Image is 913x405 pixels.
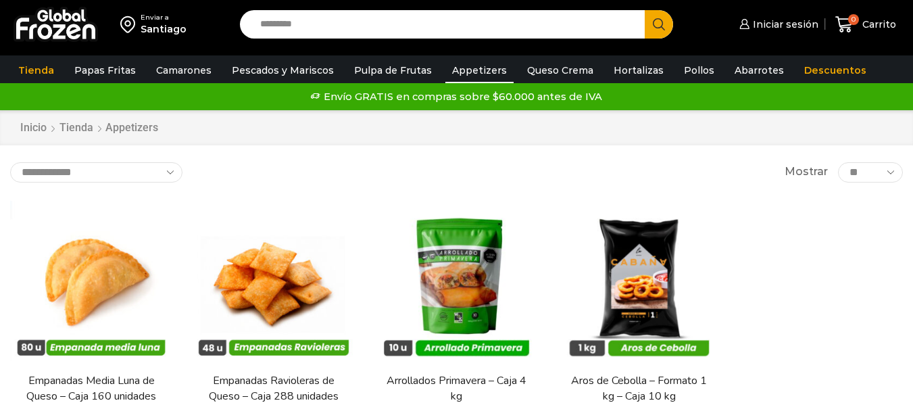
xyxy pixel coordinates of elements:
a: Iniciar sesión [736,11,818,38]
a: Abarrotes [728,57,791,83]
button: Search button [645,10,673,39]
a: Aros de Cebolla – Formato 1 kg – Caja 10 kg [566,373,712,404]
a: Papas Fritas [68,57,143,83]
span: Iniciar sesión [749,18,818,31]
img: address-field-icon.svg [120,13,141,36]
a: Empanadas Media Luna de Queso – Caja 160 unidades [18,373,164,404]
a: Tienda [11,57,61,83]
a: Arrollados Primavera – Caja 4 kg [383,373,529,404]
a: Hortalizas [607,57,670,83]
div: Enviar a [141,13,187,22]
a: Pollos [677,57,721,83]
a: Pulpa de Frutas [347,57,439,83]
a: Pescados y Mariscos [225,57,341,83]
span: Carrito [859,18,896,31]
span: Mostrar [785,164,828,180]
h1: Appetizers [105,121,158,134]
a: Queso Crema [520,57,600,83]
a: Camarones [149,57,218,83]
a: 0 Carrito [832,9,899,41]
span: 0 [848,14,859,25]
a: Inicio [20,120,47,136]
a: Empanadas Ravioleras de Queso – Caja 288 unidades [201,373,347,404]
a: Appetizers [445,57,514,83]
div: Santiago [141,22,187,36]
a: Tienda [59,120,94,136]
a: Descuentos [797,57,873,83]
nav: Breadcrumb [20,120,158,136]
select: Pedido de la tienda [10,162,182,183]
